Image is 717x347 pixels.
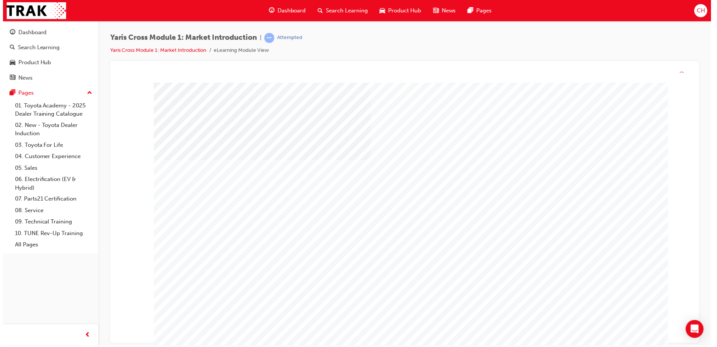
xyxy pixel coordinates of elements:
button: CH [694,4,708,17]
span: Search Learning [324,6,366,15]
div: Attempted [276,35,301,42]
a: 02. New - Toyota Dealer Induction [9,120,93,140]
a: pages-iconPages [461,3,497,18]
span: pages-icon [467,6,472,15]
span: Pages [475,6,491,15]
a: 07. Parts21 Certification [9,194,93,206]
button: Pages [3,86,93,100]
a: car-iconProduct Hub [372,3,426,18]
span: news-icon [432,6,438,15]
a: news-iconNews [426,3,461,18]
a: All Pages [9,240,93,252]
button: DashboardSearch LearningProduct HubNews [3,24,93,86]
div: Open Intercom Messenger [686,321,704,339]
a: 06. Electrification (EV & Hybrid) [9,174,93,194]
span: Yaris Cross Module 1: Market Introduction [108,34,255,42]
a: Yaris Cross Module 1: Market Introduction [108,47,204,54]
a: 05. Sales [9,163,93,175]
a: Search Learning [3,41,93,55]
span: car-icon [378,6,384,15]
a: 10. TUNE Rev-Up Training [9,229,93,240]
a: Dashboard [3,26,93,39]
a: 03. Toyota For Life [9,140,93,152]
span: learningRecordVerb_ATTEMPT-icon [262,33,273,43]
a: News [3,71,93,85]
a: 04. Customer Experience [9,151,93,163]
span: search-icon [7,45,12,51]
span: prev-icon [82,332,88,341]
span: guage-icon [7,29,12,36]
span: | [258,34,259,42]
div: Pages [15,89,31,98]
span: news-icon [7,75,12,82]
span: guage-icon [267,6,273,15]
span: CH [697,6,705,15]
span: Dashboard [276,6,304,15]
span: pages-icon [7,90,12,97]
img: Trak [4,2,63,19]
div: News [15,74,30,83]
span: Product Hub [387,6,420,15]
span: up-icon [84,89,90,98]
span: News [441,6,455,15]
div: Product Hub [15,59,48,67]
a: 08. Service [9,206,93,217]
a: 01. Toyota Academy - 2025 Dealer Training Catalogue [9,100,93,120]
div: Dashboard [15,28,44,37]
a: search-iconSearch Learning [310,3,372,18]
a: 09. Technical Training [9,217,93,229]
a: Product Hub [3,56,93,70]
a: guage-iconDashboard [261,3,310,18]
span: car-icon [7,60,12,66]
li: eLearning Module View [212,47,267,55]
span: search-icon [316,6,321,15]
div: Search Learning [15,44,57,52]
